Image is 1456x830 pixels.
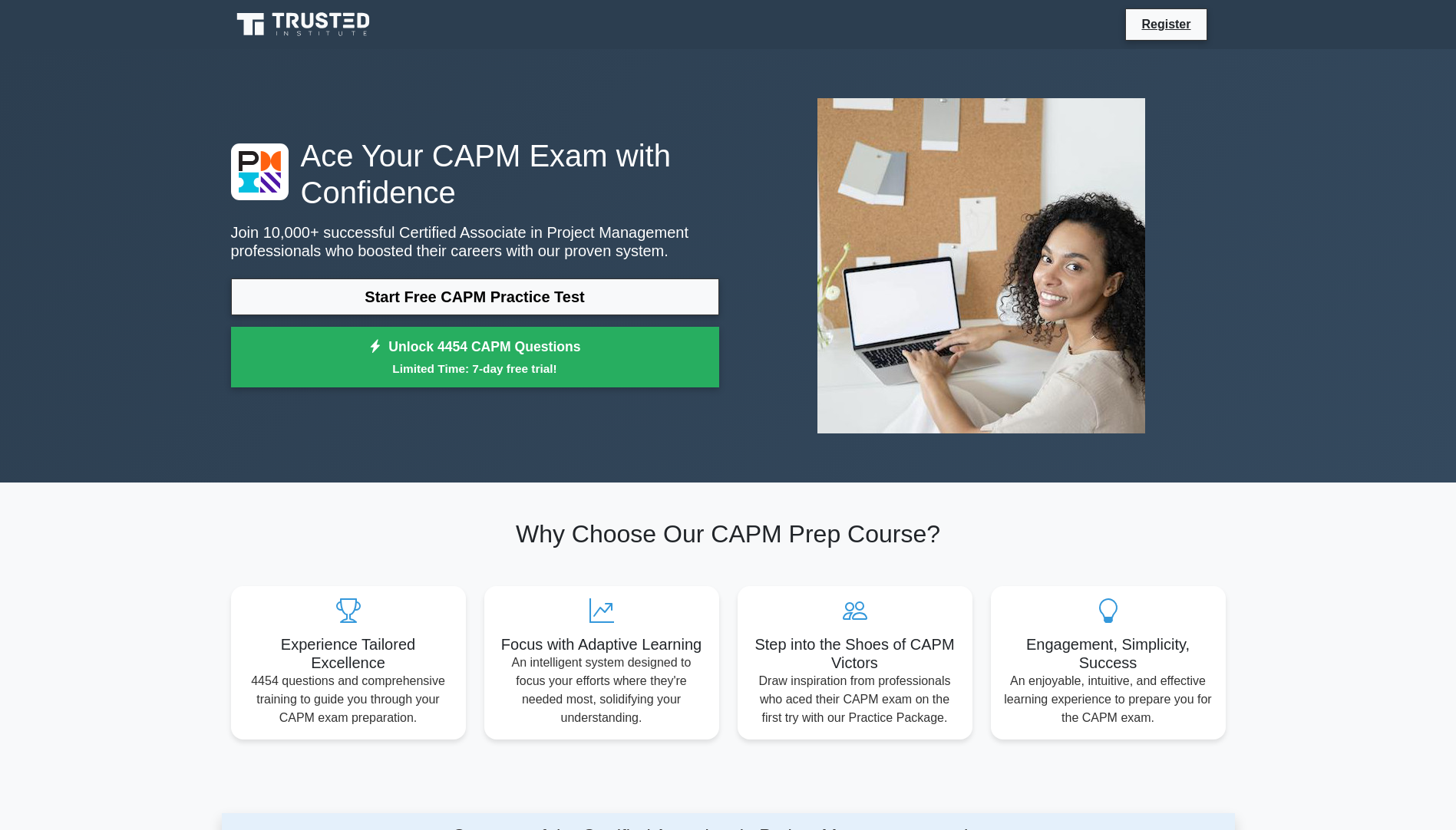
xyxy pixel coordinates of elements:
h5: Step into the Shoes of CAPM Victors [750,635,960,672]
p: An intelligent system designed to focus your efforts where they're needed most, solidifying your ... [497,654,707,727]
a: Register [1132,15,1200,34]
p: Draw inspiration from professionals who aced their CAPM exam on the first try with our Practice P... [750,672,960,727]
h5: Experience Tailored Excellence [243,635,454,672]
p: An enjoyable, intuitive, and effective learning experience to prepare you for the CAPM exam. [1003,672,1213,727]
h2: Why Choose Our CAPM Prep Course? [231,519,1226,548]
h1: Ace Your CAPM Exam with Confidence [231,137,719,211]
h5: Focus with Adaptive Learning [497,635,707,654]
small: Limited Time: 7-day free trial! [250,360,700,377]
h5: Engagement, Simplicity, Success [1003,635,1213,672]
p: 4454 questions and comprehensive training to guide you through your CAPM exam preparation. [243,672,454,727]
a: Unlock 4454 CAPM QuestionsLimited Time: 7-day free trial! [231,327,719,388]
p: Join 10,000+ successful Certified Associate in Project Management professionals who boosted their... [231,223,719,260]
a: Start Free CAPM Practice Test [231,278,719,315]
